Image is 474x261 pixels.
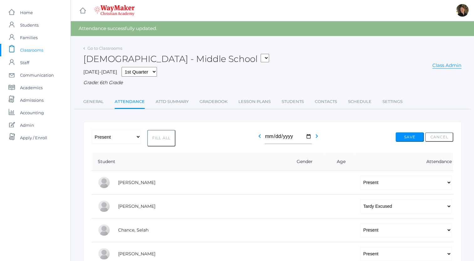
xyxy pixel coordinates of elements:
button: Save [396,132,424,142]
a: chevron_right [313,135,320,141]
span: Home [20,6,33,19]
div: Gabby Brozek [98,200,110,212]
span: Academics [20,81,43,94]
th: Student [91,153,281,171]
span: [DATE]-[DATE] [83,69,117,75]
i: chevron_left [256,132,263,140]
button: Cancel [425,132,453,142]
th: Gender [281,153,324,171]
th: Age [324,153,354,171]
span: Accounting [20,106,44,119]
a: [PERSON_NAME] [118,180,155,185]
span: Communication [20,69,54,81]
a: Attd Summary [156,95,189,108]
a: Class Admin [432,62,461,69]
a: chevron_left [256,135,263,141]
span: Students [20,19,39,31]
div: Selah Chance [98,224,110,236]
a: Lesson Plans [238,95,271,108]
a: Settings [383,95,403,108]
span: Staff [20,56,29,69]
div: Levi Erner [98,248,110,260]
div: Attendance successfully updated. [71,21,474,36]
span: Admin [20,119,34,131]
div: Dianna Renz [456,4,469,17]
a: Chance, Selah [118,227,148,233]
a: Schedule [348,95,372,108]
a: General [83,95,104,108]
a: Attendance [115,95,145,109]
img: waymaker-logo-stack-white-1602f2b1af18da31a5905e9982d058868370996dac5278e84edea6dabf9a3315.png [94,5,135,16]
div: Josey Baker [98,176,110,189]
th: Attendance [354,153,453,171]
h2: [DEMOGRAPHIC_DATA] - Middle School [83,54,269,64]
button: Fill All [147,130,175,146]
div: Grade: 6th Grade [83,79,461,86]
a: Go to Classrooms [87,46,122,51]
i: chevron_right [313,132,320,140]
span: Families [20,31,38,44]
a: Contacts [315,95,337,108]
a: Gradebook [200,95,227,108]
span: Admissions [20,94,44,106]
a: Students [282,95,304,108]
span: Classrooms [20,44,43,56]
a: [PERSON_NAME] [118,203,155,209]
a: [PERSON_NAME] [118,251,155,257]
span: Apply / Enroll [20,131,47,144]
